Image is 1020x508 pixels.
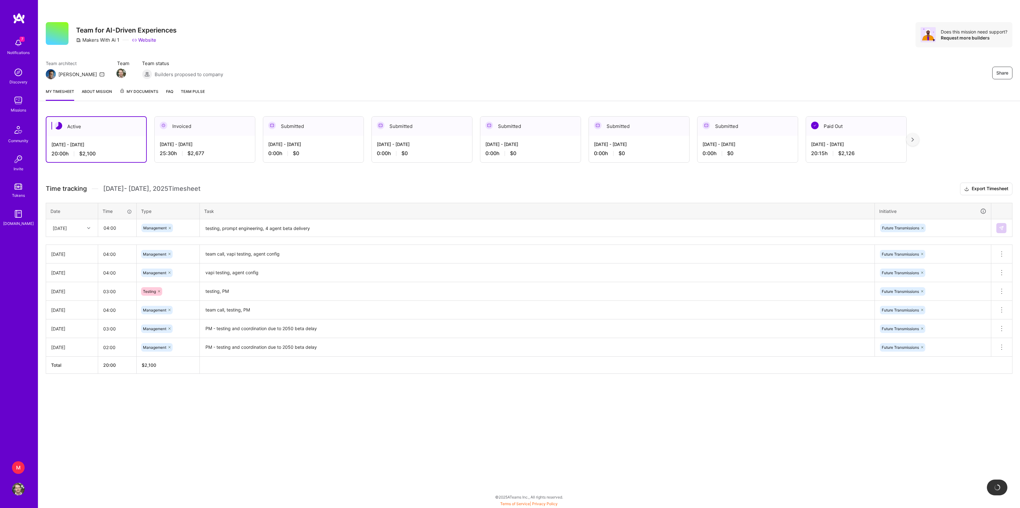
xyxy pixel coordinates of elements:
[12,94,25,107] img: teamwork
[137,203,200,219] th: Type
[20,37,25,42] span: 7
[200,301,874,319] textarea: team call, testing, PM
[401,150,408,157] span: $0
[142,60,223,67] span: Team status
[9,79,27,85] div: Discovery
[921,27,936,42] img: Avatar
[103,185,200,193] span: [DATE] - [DATE] , 2025 Timesheet
[120,88,158,95] span: My Documents
[10,461,26,474] a: M
[15,184,22,190] img: tokens
[14,166,23,172] div: Invite
[377,141,467,148] div: [DATE] - [DATE]
[99,72,104,77] i: icon Mail
[166,88,173,101] a: FAQ
[882,289,919,294] span: Future Transmissions
[293,150,299,157] span: $0
[51,251,93,257] div: [DATE]
[117,60,129,67] span: Team
[76,26,177,34] h3: Team for AI-Driven Experiences
[155,71,223,78] span: Builders proposed to company
[187,150,204,157] span: $2,677
[500,501,530,506] a: Terms of Service
[3,220,34,227] div: [DOMAIN_NAME]
[882,345,919,350] span: Future Transmissions
[46,117,146,136] div: Active
[143,252,166,257] span: Management
[51,307,93,313] div: [DATE]
[996,70,1008,76] span: Share
[594,141,684,148] div: [DATE] - [DATE]
[46,60,104,67] span: Team architect
[268,122,276,129] img: Submitted
[11,107,26,113] div: Missions
[882,326,919,331] span: Future Transmissions
[994,484,1001,491] img: loading
[372,117,472,136] div: Submitted
[268,141,359,148] div: [DATE] - [DATE]
[98,220,136,236] input: HH:MM
[811,141,901,148] div: [DATE] - [DATE]
[155,117,255,136] div: Invoiced
[12,483,25,495] img: User Avatar
[992,67,1012,79] button: Share
[98,246,136,263] input: HH:MM
[51,269,93,276] div: [DATE]
[53,225,67,231] div: [DATE]
[485,141,576,148] div: [DATE] - [DATE]
[79,150,96,157] span: $2,100
[485,150,576,157] div: 0:00 h
[46,203,98,219] th: Date
[76,38,81,43] i: icon CompanyGray
[619,150,625,157] span: $0
[11,122,26,137] img: Community
[160,141,250,148] div: [DATE] - [DATE]
[98,320,136,337] input: HH:MM
[594,122,602,129] img: Submitted
[879,208,987,215] div: Initiative
[703,141,793,148] div: [DATE] - [DATE]
[12,192,25,199] div: Tokens
[116,69,126,78] img: Team Member Avatar
[143,345,166,350] span: Management
[200,203,875,219] th: Task
[142,362,156,368] span: $ 2,100
[7,49,30,56] div: Notifications
[98,302,136,318] input: HH:MM
[46,69,56,79] img: Team Architect
[181,89,205,94] span: Team Pulse
[143,226,167,230] span: Management
[697,117,798,136] div: Submitted
[882,270,919,275] span: Future Transmissions
[703,150,793,157] div: 0:00 h
[160,150,250,157] div: 25:30 h
[964,186,969,192] i: icon Download
[532,501,558,506] a: Privacy Policy
[51,325,93,332] div: [DATE]
[500,501,558,506] span: |
[480,117,581,136] div: Submitted
[117,68,125,79] a: Team Member Avatar
[120,88,158,101] a: My Documents
[143,289,156,294] span: Testing
[200,320,874,337] textarea: PM - testing and coordination due to 2050 beta delay
[12,461,25,474] div: M
[103,208,132,215] div: Time
[811,122,819,129] img: Paid Out
[263,117,364,136] div: Submitted
[143,326,166,331] span: Management
[811,150,901,157] div: 20:15 h
[377,150,467,157] div: 0:00 h
[98,357,137,374] th: 20:00
[941,35,1007,41] div: Request more builders
[10,483,26,495] a: User Avatar
[999,226,1004,231] img: Submit
[485,122,493,129] img: Submitted
[181,88,205,101] a: Team Pulse
[98,283,136,300] input: HH:MM
[377,122,384,129] img: Submitted
[98,264,136,281] input: HH:MM
[8,137,28,144] div: Community
[58,71,97,78] div: [PERSON_NAME]
[38,489,1020,505] div: © 2025 ATeams Inc., All rights reserved.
